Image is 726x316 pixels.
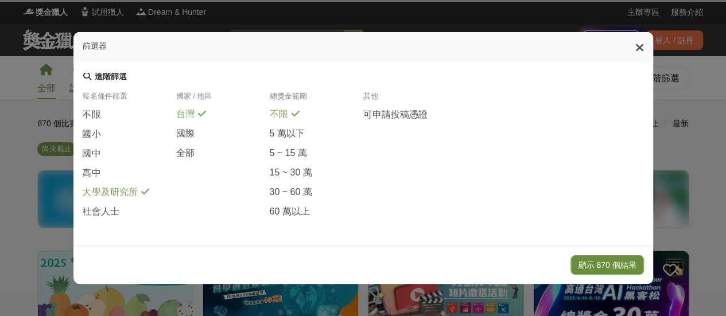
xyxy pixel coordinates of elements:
span: 台灣 [176,108,194,120]
span: 不限 [83,109,101,121]
span: 可申請投稿憑證 [363,109,427,121]
button: 顯示 870 個結果 [570,255,643,275]
span: 60 萬以上 [269,206,309,218]
span: 國小 [83,128,101,141]
span: 5 萬以下 [269,128,304,140]
span: 國際 [176,128,194,140]
span: 大學及研究所 [83,186,138,198]
span: 15 ~ 30 萬 [269,167,312,179]
span: 30 ~ 60 萬 [269,186,312,198]
div: 報名條件篩選 [83,91,176,108]
span: 全部 [176,147,194,159]
div: 總獎金範圍 [269,91,363,108]
span: 國中 [83,148,101,160]
span: 5 ~ 15 萬 [269,147,306,159]
div: 進階篩選 [95,72,127,82]
span: 高中 [83,167,101,180]
div: 國家 / 地區 [176,91,269,108]
div: 其他 [363,91,456,108]
span: 不限 [269,108,288,120]
span: 社會人士 [83,206,119,218]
